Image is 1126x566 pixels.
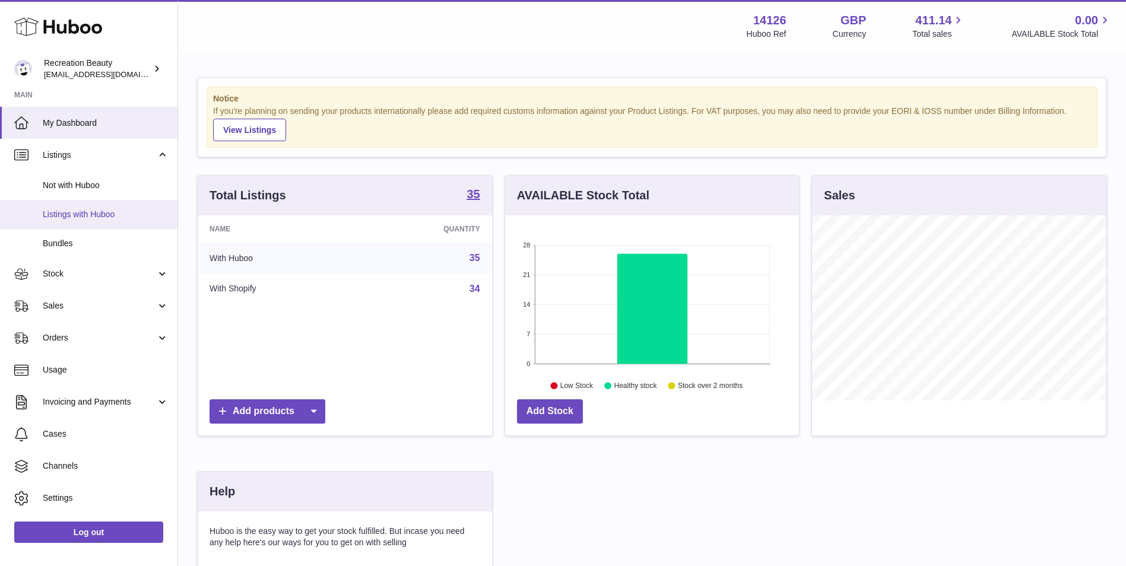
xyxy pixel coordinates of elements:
[213,119,286,141] a: View Listings
[517,187,649,203] h3: AVAILABLE Stock Total
[1011,12,1112,40] a: 0.00 AVAILABLE Stock Total
[43,209,169,220] span: Listings with Huboo
[44,58,151,80] div: Recreation Beauty
[43,300,156,311] span: Sales
[915,12,951,28] span: 411.14
[678,381,743,390] text: Stock over 2 months
[470,253,480,263] a: 35
[1075,12,1098,28] span: 0.00
[43,268,156,279] span: Stock
[14,60,32,78] img: internalAdmin-14126@internal.huboo.com
[1011,28,1112,40] span: AVAILABLE Stock Total
[517,399,583,424] a: Add Stock
[210,526,480,548] p: Huboo is the easy way to get your stock fulfilled. But incase you need any help here's our ways f...
[470,284,480,294] a: 34
[198,274,356,304] td: With Shopify
[43,117,169,129] span: My Dashboard
[210,399,325,424] a: Add products
[14,522,163,543] a: Log out
[833,28,867,40] div: Currency
[210,187,286,203] h3: Total Listings
[43,180,169,191] span: Not with Huboo
[523,301,530,308] text: 14
[614,381,657,390] text: Healthy stock
[912,28,965,40] span: Total sales
[43,492,169,504] span: Settings
[753,12,786,28] strong: 14126
[523,241,530,249] text: 28
[840,12,866,28] strong: GBP
[43,428,169,440] span: Cases
[523,271,530,278] text: 21
[198,243,356,274] td: With Huboo
[43,364,169,376] span: Usage
[210,484,235,500] h3: Help
[43,332,156,344] span: Orders
[43,396,156,408] span: Invoicing and Payments
[213,106,1091,141] div: If you're planning on sending your products internationally please add required customs informati...
[356,215,491,243] th: Quantity
[43,150,156,161] span: Listings
[43,460,169,472] span: Channels
[747,28,786,40] div: Huboo Ref
[467,188,480,200] strong: 35
[467,188,480,202] a: 35
[43,238,169,249] span: Bundles
[44,69,175,79] span: [EMAIL_ADDRESS][DOMAIN_NAME]
[213,93,1091,104] strong: Notice
[560,381,594,390] text: Low Stock
[526,360,530,367] text: 0
[198,215,356,243] th: Name
[526,330,530,338] text: 7
[824,187,855,203] h3: Sales
[912,12,965,40] a: 411.14 Total sales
